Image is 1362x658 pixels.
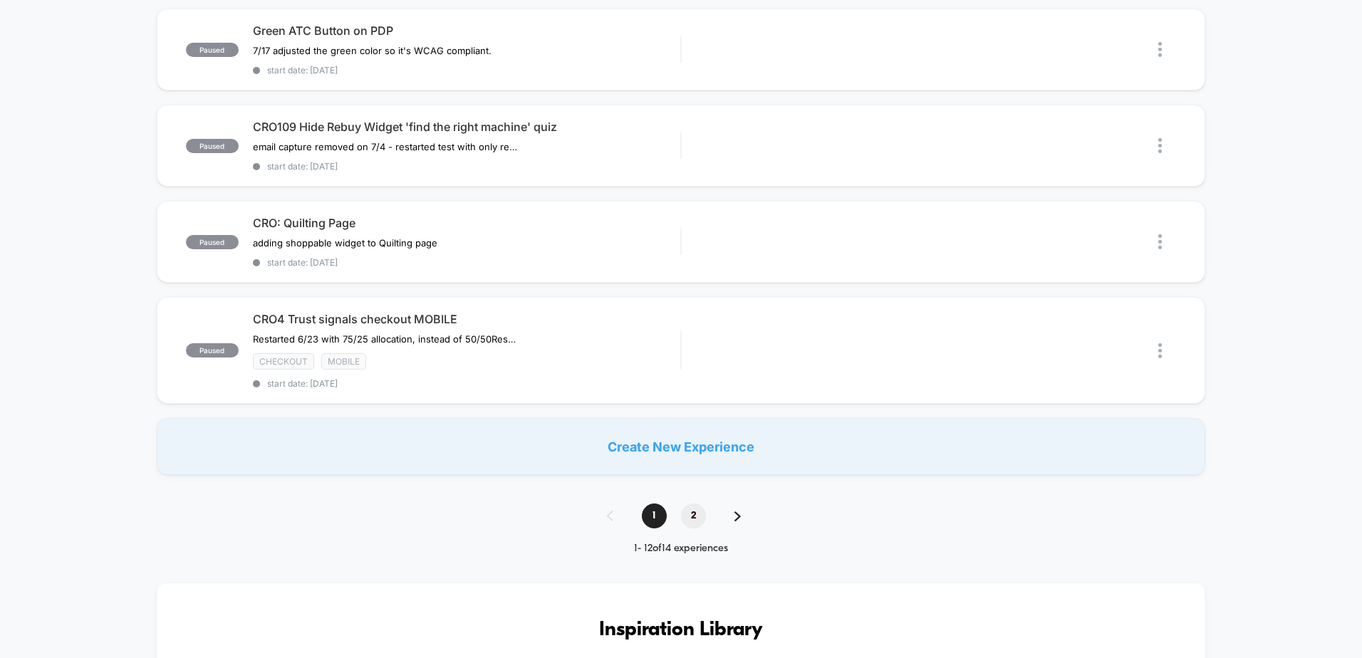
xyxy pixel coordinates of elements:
span: paused [186,139,239,153]
span: CRO: Quilting Page [253,216,680,230]
span: start date: [DATE] [253,257,680,268]
span: start date: [DATE] [253,65,680,75]
span: Restarted 6/23 with 75/25 allocation, instead of 50/50Restarted test 5/30. Excluded the 'top' tru... [253,333,517,345]
span: paused [186,43,239,57]
span: 2 [681,503,706,528]
span: adding shoppable widget to Quilting page [253,237,437,249]
div: Create New Experience [157,418,1205,475]
span: Mobile [321,353,366,370]
img: close [1158,42,1162,57]
span: checkout [253,353,314,370]
span: 1 [642,503,667,528]
span: email capture removed on 7/4 - restarted test with only rebuy widget [253,141,517,152]
img: close [1158,343,1162,358]
span: CRO109 Hide Rebuy Widget 'find the right machine' quiz [253,120,680,134]
span: CRO4 Trust signals checkout MOBILE [253,312,680,326]
span: Green ATC Button on PDP [253,23,680,38]
img: close [1158,234,1162,249]
span: start date: [DATE] [253,378,680,389]
div: 1 - 12 of 14 experiences [593,543,769,555]
span: paused [186,343,239,357]
h3: Inspiration Library [199,619,1163,642]
span: paused [186,235,239,249]
span: start date: [DATE] [253,161,680,172]
span: 7/17 adjusted the green color so it's WCAG compliant. [253,45,494,56]
img: close [1158,138,1162,153]
img: pagination forward [734,511,741,521]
